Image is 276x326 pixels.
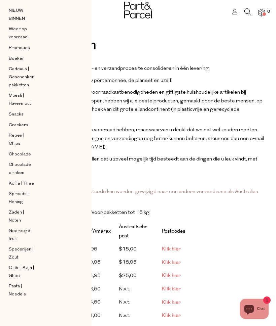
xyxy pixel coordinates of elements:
a: Gedroogd fruit [9,227,35,243]
a: Zaden | Noten [9,208,35,225]
font: Boeken [9,56,25,61]
a: Weer op voorraad [9,25,35,41]
font: Specerijen | Zout [9,247,33,260]
font: Pasta | Noedels [9,284,26,296]
font: Koffie | Thee [9,181,34,186]
font: N.v.t. [119,313,130,318]
a: Koffie | Thee [9,179,35,188]
font: voor pakketten tot 15 kg. [92,210,150,215]
a: NIEUW BINNEN [9,7,35,23]
font: $24,50 [83,300,101,305]
font: Muesli | Havermout [9,93,31,106]
font: Australische post [119,223,147,239]
font: $14,95 [83,273,101,278]
font: Wij waarderen uw tijd en geld en willen dat u zoveel mogelijk tijd besteedt aan de dingen die u l... [12,157,257,171]
a: Specerijen | Zout [9,245,35,262]
font: Oliën | Azijn | Ghee [9,266,34,278]
a: Snacks [9,110,35,119]
a: Klik hier [162,245,181,252]
font: $25,00 [119,273,137,278]
font: Chocolade drinken [9,162,31,175]
a: Cadeaus | Geschenkenpakketten [9,65,35,89]
font: Promoties [9,46,30,50]
font: Snacks [9,112,24,117]
font: CP/Amarax [83,228,111,235]
a: Boeken [9,54,35,63]
font: Crackers [9,123,28,127]
a: 0 [258,9,265,16]
font: Weer op voorraad [9,27,28,39]
a: Pasta | Noedels [9,282,35,298]
font: $18,50 [83,287,101,292]
a: Repen | Chips [9,132,35,148]
font: Spreads | Honing [9,192,29,204]
font: 0 [267,9,270,14]
font: We leveren in bijna elke uithoek van dit grote eilandcontinent (in plasticvrije en gerecyclede ve... [12,107,240,121]
font: $10,95 [83,260,101,265]
font: Wij geloven dat dit beter is voor uw portemonnee, de planeet en uzelf. [12,78,172,83]
font: Als er een product is dat we niet op voorraad hebben, maar waarvan u denkt dat we dat wel zouden ... [12,128,264,150]
font: NIEUW BINNEN [9,8,25,21]
a: Sauzen [9,301,35,309]
inbox-online-store-chat: Shopify online winkel chat [238,299,271,321]
font: $15,00 [119,247,137,252]
a: Crackers [9,121,35,129]
font: $18,95 [119,260,137,265]
a: Muesli | Havermout [9,92,35,108]
font: N.v.t. [119,286,130,291]
font: Postcodes [162,228,185,235]
a: Klik hier [162,312,181,319]
font: N.v.t. [119,300,130,305]
font: Wij streven ernaar om uw aankoop- en verzendproces te consolideren in één levering. [12,66,210,71]
font: Zaden | Noten [9,210,24,223]
a: Oliën | Azijn | Ghee [9,264,35,280]
a: Chocolade [9,150,35,158]
a: Spreads | Honing [9,190,35,206]
a: Klik hier [162,299,181,306]
font: $31,00 [83,313,101,318]
font: Houd er rekening mee dat een postcode kan worden gewijzigd naar een andere verzendzone als Austra... [12,189,258,203]
font: Chocolade [9,152,31,156]
a: Chocolade drinken [9,161,35,177]
a: Klik hier [162,259,181,266]
a: Klik hier [162,285,181,292]
a: Klik hier [162,272,181,279]
font: In plaats van je favoriete gezonde voorraadkastbenodigdheden en giftigste huishoudelijke artikele... [12,90,263,112]
font: Gedroogd fruit [9,229,30,241]
img: Deel&Parcel [124,2,152,18]
a: Promoties [9,44,35,52]
font: Repen | Chips [9,133,24,146]
font: Cadeaus | Geschenkenpakketten [9,67,34,87]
